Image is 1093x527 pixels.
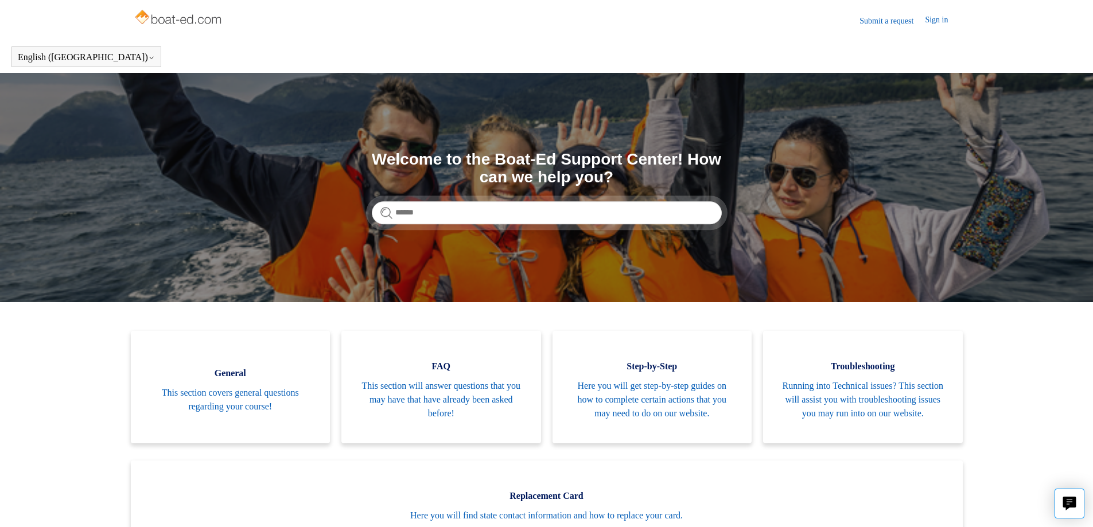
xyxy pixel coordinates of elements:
[148,509,946,522] span: Here you will find state contact information and how to replace your card.
[372,151,722,186] h1: Welcome to the Boat-Ed Support Center! How can we help you?
[134,7,225,30] img: Boat-Ed Help Center home page
[925,14,959,28] a: Sign in
[359,379,524,420] span: This section will answer questions that you may have that have already been asked before!
[859,15,925,27] a: Submit a request
[148,366,313,380] span: General
[341,331,541,443] a: FAQ This section will answer questions that you may have that have already been asked before!
[763,331,963,443] a: Troubleshooting Running into Technical issues? This section will assist you with troubleshooting ...
[148,386,313,413] span: This section covers general questions regarding your course!
[553,331,752,443] a: Step-by-Step Here you will get step-by-step guides on how to complete certain actions that you ma...
[570,360,735,373] span: Step-by-Step
[372,201,722,224] input: Search
[570,379,735,420] span: Here you will get step-by-step guides on how to complete certain actions that you may need to do ...
[780,379,946,420] span: Running into Technical issues? This section will assist you with troubleshooting issues you may r...
[18,52,155,63] button: English ([GEOGRAPHIC_DATA])
[359,360,524,373] span: FAQ
[780,360,946,373] span: Troubleshooting
[131,331,330,443] a: General This section covers general questions regarding your course!
[148,489,946,503] span: Replacement Card
[1055,489,1084,518] button: Live chat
